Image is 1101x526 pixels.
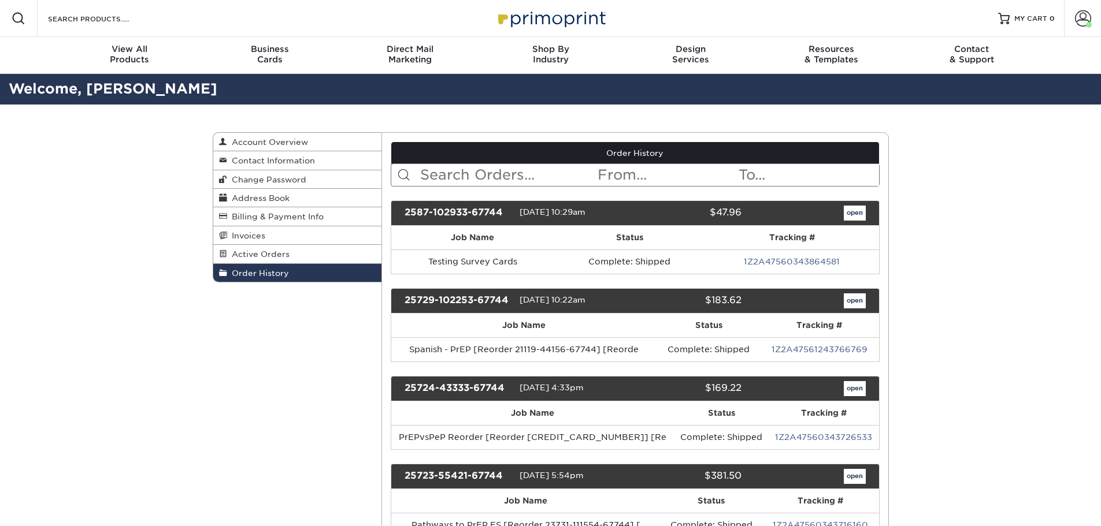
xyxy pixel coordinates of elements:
div: Cards [199,44,340,65]
th: Status [660,489,762,513]
th: Status [657,314,761,337]
a: Invoices [213,226,382,245]
div: Marketing [340,44,480,65]
div: $169.22 [627,381,750,396]
div: & Support [902,44,1042,65]
a: Change Password [213,170,382,189]
th: Tracking # [762,489,879,513]
a: Active Orders [213,245,382,263]
td: Spanish - PrEP [Reorder 21119-44156-67744] [Reorde [391,337,657,361]
div: 25723-55421-67744 [396,469,520,484]
span: [DATE] 10:22am [520,295,585,304]
input: SEARCH PRODUCTS..... [47,12,160,25]
span: Change Password [227,175,306,184]
a: 1Z2A47561243766769 [772,345,868,354]
th: Job Name [391,489,660,513]
div: Services [621,44,761,65]
a: Order History [213,264,382,282]
div: $381.50 [627,469,750,484]
span: Contact [902,44,1042,54]
a: Address Book [213,189,382,207]
span: Shop By [480,44,621,54]
div: $183.62 [627,293,750,308]
th: Status [554,226,705,249]
div: 25729-102253-67744 [396,293,520,308]
a: Shop ByIndustry [480,37,621,74]
a: open [844,381,866,396]
span: Billing & Payment Info [227,212,324,221]
th: Job Name [391,401,674,425]
span: Design [621,44,761,54]
a: open [844,293,866,308]
span: [DATE] 5:54pm [520,471,584,480]
a: open [844,469,866,484]
input: Search Orders... [419,164,596,186]
span: View All [60,44,200,54]
a: Account Overview [213,133,382,151]
a: Order History [391,142,879,164]
div: 25724-43333-67744 [396,381,520,396]
a: open [844,206,866,221]
td: Complete: Shipped [554,249,705,274]
a: View AllProducts [60,37,200,74]
span: MY CART [1014,14,1047,24]
span: Account Overview [227,137,308,147]
a: Billing & Payment Info [213,207,382,226]
div: Products [60,44,200,65]
a: Contact& Support [902,37,1042,74]
input: From... [596,164,737,186]
a: 1Z2A47560343726533 [775,432,872,442]
a: 1Z2A47560343864581 [744,257,840,266]
div: Industry [480,44,621,65]
a: Contact Information [213,151,382,170]
input: To... [737,164,878,186]
span: Invoices [227,231,265,240]
a: Direct MailMarketing [340,37,480,74]
div: $47.96 [627,206,750,221]
span: Direct Mail [340,44,480,54]
span: Business [199,44,340,54]
span: [DATE] 4:33pm [520,383,584,392]
th: Job Name [391,226,554,249]
span: Contact Information [227,156,315,165]
img: Primoprint [493,6,609,31]
td: Complete: Shipped [674,425,769,449]
th: Tracking # [769,401,878,425]
span: 0 [1050,14,1055,23]
td: Complete: Shipped [657,337,761,361]
div: & Templates [761,44,902,65]
a: BusinessCards [199,37,340,74]
span: Resources [761,44,902,54]
span: Active Orders [227,249,290,259]
span: Address Book [227,193,290,203]
div: 2587-102933-67744 [396,206,520,221]
th: Job Name [391,314,657,337]
span: Order History [227,268,289,278]
th: Tracking # [760,314,878,337]
td: Testing Survey Cards [391,249,554,274]
th: Status [674,401,769,425]
td: PrEPvsPeP Reorder [Reorder [CREDIT_CARD_NUMBER]] [Re [391,425,674,449]
span: [DATE] 10:29am [520,207,585,217]
a: DesignServices [621,37,761,74]
a: Resources& Templates [761,37,902,74]
th: Tracking # [705,226,879,249]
